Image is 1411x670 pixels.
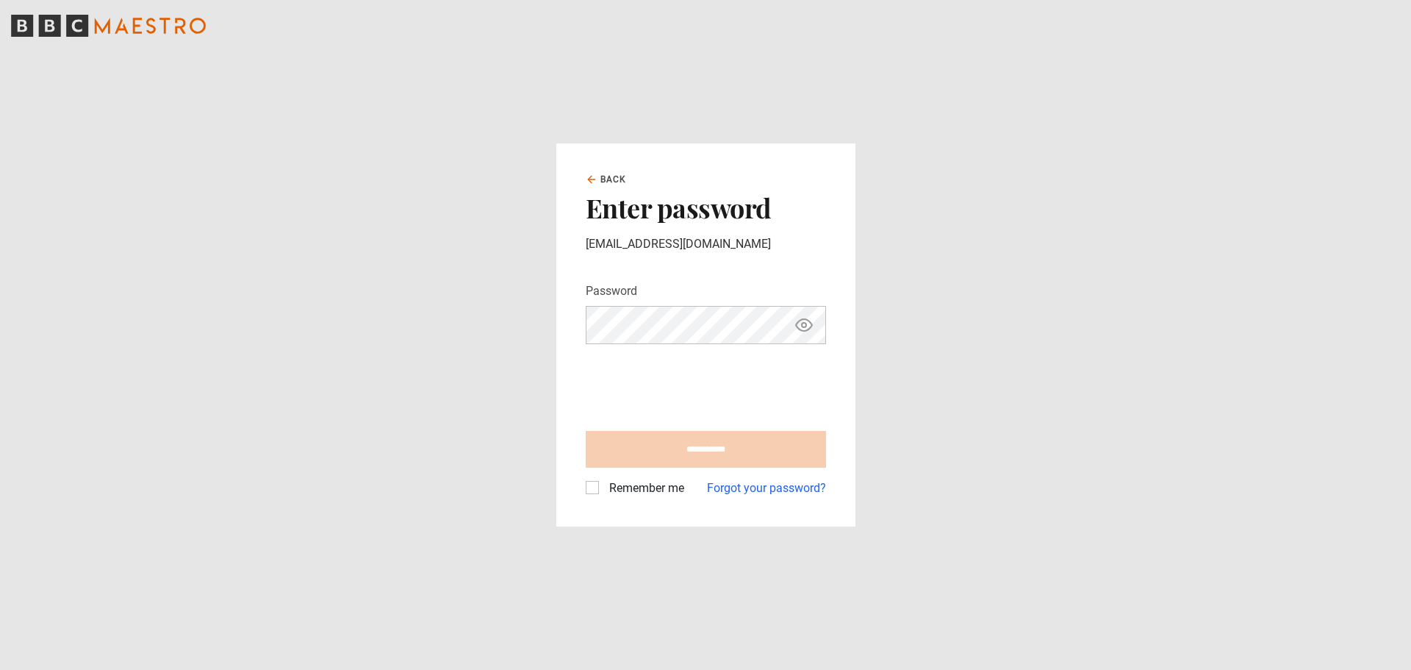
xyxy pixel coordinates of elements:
label: Password [586,282,637,300]
h2: Enter password [586,192,826,223]
button: Show password [791,313,816,338]
span: Back [600,173,627,186]
svg: BBC Maestro [11,15,206,37]
label: Remember me [603,480,684,497]
p: [EMAIL_ADDRESS][DOMAIN_NAME] [586,235,826,253]
a: Back [586,173,627,186]
iframe: reCAPTCHA [586,356,809,413]
a: Forgot your password? [707,480,826,497]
